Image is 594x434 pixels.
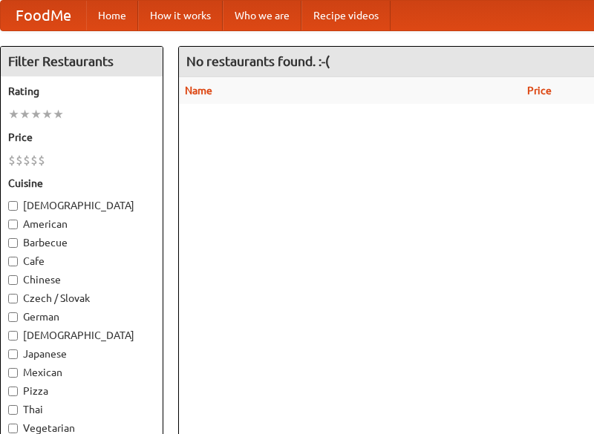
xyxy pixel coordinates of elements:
input: Czech / Slovak [8,294,18,303]
input: Vegetarian [8,424,18,433]
li: $ [8,152,16,168]
li: $ [16,152,23,168]
label: [DEMOGRAPHIC_DATA] [8,198,155,213]
label: Mexican [8,365,155,380]
label: German [8,309,155,324]
label: Chinese [8,272,155,287]
label: Japanese [8,346,155,361]
input: Mexican [8,368,18,378]
a: Home [86,1,138,30]
label: Thai [8,402,155,417]
li: ★ [8,106,19,122]
label: Barbecue [8,235,155,250]
label: Pizza [8,384,155,398]
li: ★ [19,106,30,122]
label: [DEMOGRAPHIC_DATA] [8,328,155,343]
li: ★ [42,106,53,122]
input: Cafe [8,257,18,266]
h5: Price [8,130,155,145]
label: Czech / Slovak [8,291,155,306]
input: Chinese [8,275,18,285]
input: [DEMOGRAPHIC_DATA] [8,331,18,341]
input: Thai [8,405,18,415]
li: $ [30,152,38,168]
h5: Rating [8,84,155,99]
label: Cafe [8,254,155,269]
input: German [8,312,18,322]
a: Who we are [223,1,301,30]
input: Barbecue [8,238,18,248]
a: Recipe videos [301,1,391,30]
li: ★ [53,106,64,122]
h4: Filter Restaurants [1,47,163,76]
a: FoodMe [1,1,86,30]
label: American [8,217,155,231]
a: How it works [138,1,223,30]
ng-pluralize: No restaurants found. :-( [186,54,330,68]
h5: Cuisine [8,176,155,191]
input: Japanese [8,349,18,359]
li: ★ [30,106,42,122]
input: [DEMOGRAPHIC_DATA] [8,201,18,211]
li: $ [38,152,45,168]
a: Name [185,85,212,96]
li: $ [23,152,30,168]
a: Price [527,85,552,96]
input: American [8,220,18,229]
input: Pizza [8,387,18,396]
